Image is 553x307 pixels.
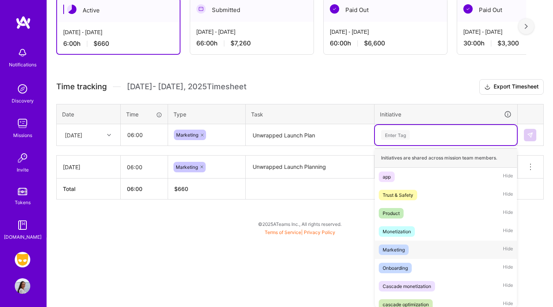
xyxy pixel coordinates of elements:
[67,5,76,14] img: Active
[15,217,30,233] img: guide book
[56,82,107,92] span: Time tracking
[304,229,335,235] a: Privacy Policy
[330,28,441,36] div: [DATE] - [DATE]
[231,39,251,47] span: $7,260
[196,39,307,47] div: 66:00 h
[107,133,111,137] i: icon Chevron
[383,227,411,236] div: Monetization
[380,110,512,119] div: Initiative
[94,40,109,48] span: $660
[63,28,173,36] div: [DATE] - [DATE]
[381,129,410,141] div: Enter Tag
[17,166,29,174] div: Invite
[13,252,32,267] a: Grindr: Product & Marketing
[15,278,30,294] img: User Avatar
[15,116,30,131] img: teamwork
[246,125,373,146] textarea: Unwrapped Launch Plan
[121,157,168,177] input: HH:MM
[9,61,36,69] div: Notifications
[330,39,441,47] div: 60:00 h
[63,163,114,171] div: [DATE]
[246,104,374,124] th: Task
[525,24,528,29] img: right
[383,246,405,254] div: Marketing
[246,156,373,178] textarea: Unwrapped Launch Planning
[330,4,339,14] img: Paid Out
[174,186,188,192] span: $ 660
[12,97,34,105] div: Discovery
[4,233,42,241] div: [DOMAIN_NAME]
[127,82,246,92] span: [DATE] - [DATE] , 2025 Timesheet
[479,79,544,95] button: Export Timesheet
[364,39,385,47] span: $6,600
[383,191,413,199] div: Trust & Safety
[63,40,173,48] div: 6:00 h
[503,263,513,273] span: Hide
[47,214,553,234] div: © 2025 ATeams Inc., All rights reserved.
[65,131,82,139] div: [DATE]
[383,282,431,290] div: Cascade monetization
[16,16,31,29] img: logo
[18,188,27,195] img: tokens
[383,264,408,272] div: Onboarding
[375,148,517,168] div: Initiatives are shared across mission team members.
[15,198,31,206] div: Tokens
[463,4,473,14] img: Paid Out
[57,104,121,124] th: Date
[121,179,168,199] th: 06:00
[265,229,301,235] a: Terms of Service
[15,150,30,166] img: Invite
[484,83,491,91] i: icon Download
[196,28,307,36] div: [DATE] - [DATE]
[15,81,30,97] img: discovery
[503,172,513,182] span: Hide
[503,245,513,255] span: Hide
[503,208,513,219] span: Hide
[383,209,400,217] div: Product
[383,173,391,181] div: app
[176,164,198,170] span: Marketing
[196,4,206,14] img: Submitted
[503,226,513,237] span: Hide
[265,229,335,235] span: |
[57,179,121,199] th: Total
[498,39,519,47] span: $3,300
[176,132,198,138] span: Marketing
[168,104,246,124] th: Type
[126,110,162,118] div: Time
[13,131,32,139] div: Missions
[527,132,533,138] img: Submit
[13,278,32,294] a: User Avatar
[121,125,167,145] input: HH:MM
[503,190,513,200] span: Hide
[503,281,513,291] span: Hide
[15,252,30,267] img: Grindr: Product & Marketing
[15,45,30,61] img: bell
